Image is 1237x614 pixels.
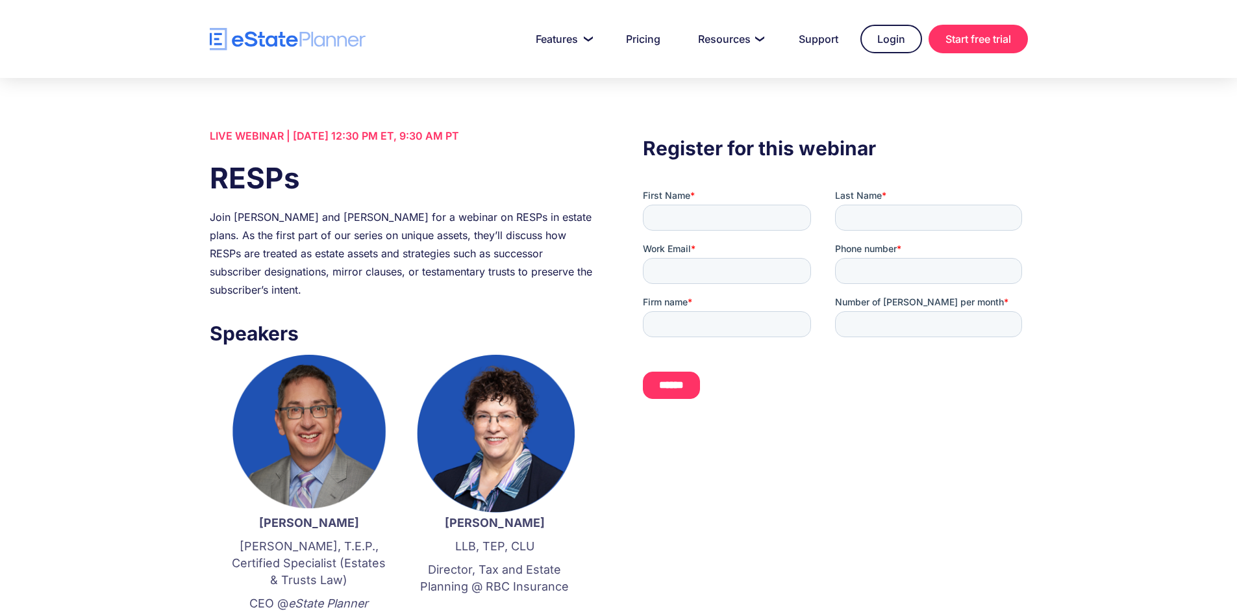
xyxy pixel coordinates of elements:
a: Resources [682,26,777,52]
a: Pricing [610,26,676,52]
a: home [210,28,366,51]
h3: Speakers [210,318,594,348]
a: Features [520,26,604,52]
strong: [PERSON_NAME] [445,516,545,530]
p: Director, Tax and Estate Planning @ RBC Insurance [415,561,575,595]
iframe: Form 0 [643,189,1027,422]
h3: Register for this webinar [643,133,1027,163]
h1: RESPs [210,158,594,198]
p: LLB, TEP, CLU [415,538,575,555]
a: Support [783,26,854,52]
a: Start free trial [929,25,1028,53]
em: eState Planner [288,596,368,610]
a: Login [860,25,922,53]
div: Join [PERSON_NAME] and [PERSON_NAME] for a webinar on RESPs in estate plans. As the first part of... [210,208,594,299]
div: LIVE WEBINAR | [DATE] 12:30 PM ET, 9:30 AM PT [210,127,594,145]
p: CEO @ [229,595,389,612]
strong: [PERSON_NAME] [259,516,359,530]
p: [PERSON_NAME], T.E.P., Certified Specialist (Estates & Trusts Law) [229,538,389,589]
